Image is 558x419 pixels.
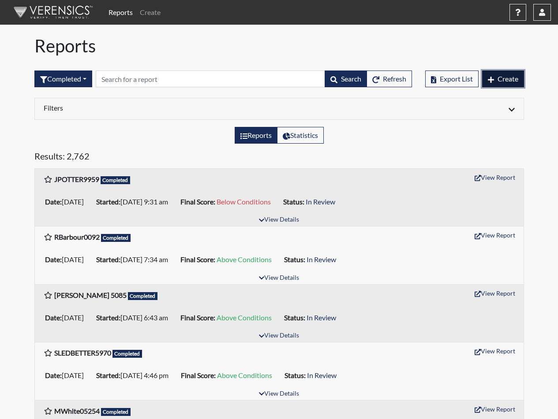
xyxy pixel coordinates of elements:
span: Create [498,74,518,83]
span: Completed [128,292,158,300]
h6: Filters [44,104,273,112]
b: MWhite05254 [54,407,100,415]
b: Date: [45,313,62,322]
span: In Review [307,313,336,322]
button: Refresh [367,70,412,87]
span: Above Conditions [217,371,272,379]
span: Completed [101,176,131,184]
button: Completed [34,70,92,87]
span: Completed [101,234,131,242]
button: View Report [471,344,519,358]
li: [DATE] 4:46 pm [93,368,177,382]
li: [DATE] [41,195,93,209]
b: Final Score: [180,313,215,322]
li: [DATE] [41,368,93,382]
b: Final Score: [181,371,216,379]
span: Search [341,74,361,83]
b: Status: [285,371,306,379]
b: JPOTTER9959 [54,175,99,183]
b: Started: [96,313,120,322]
label: View statistics about completed interviews [277,127,324,144]
b: Started: [96,255,120,263]
button: View Details [255,272,303,284]
li: [DATE] [41,252,93,267]
b: Date: [45,371,62,379]
b: Date: [45,255,62,263]
span: Export List [440,74,473,83]
button: Export List [425,70,479,87]
button: View Report [471,286,519,300]
button: View Report [471,171,519,184]
li: [DATE] [41,311,93,325]
h5: Results: 2,762 [34,151,524,165]
button: View Report [471,228,519,242]
b: Started: [96,197,120,206]
div: Filter by interview status [34,70,92,87]
span: Completed [101,408,131,416]
span: In Review [306,197,335,206]
b: Status: [284,255,305,263]
h1: Reports [34,35,524,56]
b: SLEDBETTER5970 [54,349,111,357]
b: Status: [283,197,304,206]
button: Search [325,70,367,87]
span: Above Conditions [217,255,272,263]
b: [PERSON_NAME] 5085 [54,291,127,299]
b: Final Score: [180,255,215,263]
span: Completed [112,350,142,358]
b: Status: [284,313,305,322]
div: Click to expand/collapse filters [37,104,521,114]
b: RBarbour0092 [54,233,100,241]
span: In Review [307,255,336,263]
span: Refresh [383,74,406,83]
b: Date: [45,197,62,206]
li: [DATE] 7:34 am [93,252,177,267]
span: Above Conditions [217,313,272,322]
b: Final Score: [180,197,215,206]
label: View the list of reports [235,127,277,144]
button: View Report [471,402,519,416]
span: In Review [307,371,337,379]
button: View Details [255,388,303,400]
button: Create [482,70,524,87]
li: [DATE] 9:31 am [93,195,177,209]
a: Reports [105,4,136,21]
li: [DATE] 6:43 am [93,311,177,325]
button: View Details [255,214,303,226]
a: Create [136,4,164,21]
input: Search by Registration ID, Interview Number, or Investigation Name. [96,70,325,87]
b: Started: [96,371,120,379]
span: Below Conditions [217,197,271,206]
button: View Details [255,330,303,342]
